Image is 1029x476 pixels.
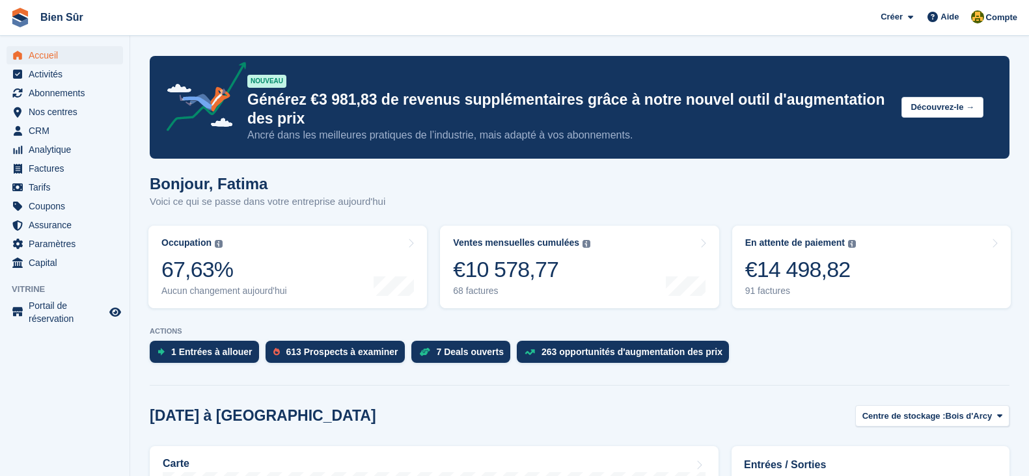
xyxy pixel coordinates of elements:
a: 7 Deals ouverts [411,341,517,369]
p: ACTIONS [150,327,1009,336]
a: menu [7,254,123,272]
span: Assurance [29,216,107,234]
span: Abonnements [29,84,107,102]
span: Compte [986,11,1017,24]
span: Nos centres [29,103,107,121]
a: menu [7,140,123,159]
span: CRM [29,122,107,140]
div: Aucun changement aujourd'hui [161,285,287,297]
a: menu [7,235,123,253]
div: NOUVEAU [247,75,286,88]
a: menu [7,299,123,325]
a: 263 opportunités d'augmentation des prix [517,341,735,369]
img: price-adjustments-announcement-icon-8257ccfd72463d97f412b2fc003d46551f7dbcb40ab6d574587a9cd5c0d94... [156,62,247,136]
span: Bois d'Arcy [946,410,993,423]
div: €14 498,82 [745,256,856,283]
a: menu [7,122,123,140]
span: Analytique [29,140,107,159]
img: prospect-51fa495bee0391a8d652442698ab0144808aea92771e9ea1ae160a38d050c398.svg [273,348,280,356]
h2: Carte [163,458,189,469]
h2: Entrées / Sorties [744,457,997,473]
span: Vitrine [12,283,130,296]
span: Coupons [29,197,107,215]
img: stora-icon-8386f47178a22dfd0bd8f6a31ec36ba5ce8667c1dd55bd0f319d3a0aa187defe.svg [10,8,30,27]
a: menu [7,65,123,83]
a: Occupation 67,63% Aucun changement aujourd'hui [148,226,427,308]
a: Ventes mensuelles cumulées €10 578,77 68 factures [440,226,719,308]
div: 68 factures [453,285,590,297]
a: menu [7,197,123,215]
div: 1 Entrées à allouer [171,347,253,357]
a: menu [7,159,123,178]
img: Fatima Kelaaoui [971,10,984,23]
img: price_increase_opportunities-93ffe204e8149a01c8c9dc8f82e8f89637d9d84a8eef4429ea346261dce0b2c0.svg [525,349,535,355]
p: Ancré dans les meilleures pratiques de l’industrie, mais adapté à vos abonnements. [247,128,891,142]
span: Paramètres [29,235,107,253]
div: En attente de paiement [745,237,845,248]
div: 91 factures [745,285,856,297]
a: menu [7,178,123,196]
span: Factures [29,159,107,178]
div: 67,63% [161,256,287,283]
a: menu [7,46,123,64]
a: menu [7,216,123,234]
span: Aide [940,10,959,23]
img: move_ins_to_allocate_icon-fdf77a2bb77ea45bf5b3d319d69a93e2d87916cf1d5bf7949dd705db3b84f3ca.svg [158,348,165,356]
div: 7 Deals ouverts [437,347,504,357]
a: Boutique d'aperçu [107,304,123,320]
a: 613 Prospects à examiner [266,341,411,369]
a: Bien Sûr [35,7,89,28]
span: Accueil [29,46,107,64]
span: Tarifs [29,178,107,196]
img: icon-info-grey-7440780725fd019a000dd9b08b2336e03edf1995a4989e88bcd33f0948082b44.svg [848,240,856,248]
img: icon-info-grey-7440780725fd019a000dd9b08b2336e03edf1995a4989e88bcd33f0948082b44.svg [583,240,590,248]
a: menu [7,84,123,102]
span: Centre de stockage : [862,410,946,423]
div: 263 opportunités d'augmentation des prix [542,347,722,357]
button: Centre de stockage : Bois d'Arcy [855,405,1009,427]
img: icon-info-grey-7440780725fd019a000dd9b08b2336e03edf1995a4989e88bcd33f0948082b44.svg [215,240,223,248]
h1: Bonjour, Fatima [150,175,385,192]
span: Créer [881,10,903,23]
a: 1 Entrées à allouer [150,341,266,369]
div: Ventes mensuelles cumulées [453,237,579,248]
p: Générez €3 981,83 de revenus supplémentaires grâce à notre nouvel outil d'augmentation des prix [247,90,891,128]
a: menu [7,103,123,121]
img: deal-1b604bf984904fb50ccaf53a9ad4b4a5d6e5aea283cecdc64d6e3604feb123c2.svg [419,347,430,356]
div: Occupation [161,237,212,248]
div: 613 Prospects à examiner [286,347,398,357]
span: Activités [29,65,107,83]
a: En attente de paiement €14 498,82 91 factures [732,226,1011,308]
span: Capital [29,254,107,272]
p: Voici ce qui se passe dans votre entreprise aujourd'hui [150,194,385,209]
span: Portail de réservation [29,299,107,325]
h2: [DATE] à [GEOGRAPHIC_DATA] [150,407,376,425]
div: €10 578,77 [453,256,590,283]
button: Découvrez-le → [901,97,983,118]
